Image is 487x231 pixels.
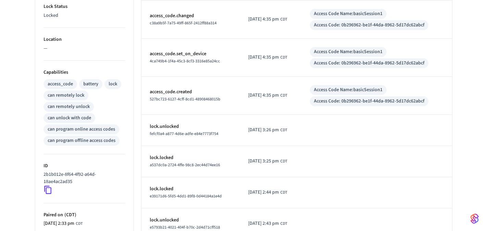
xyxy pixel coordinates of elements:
span: [DATE] 2:43 pm [248,220,279,227]
p: lock.locked [150,154,232,161]
span: c38a9b5f-7a75-49ff-865f-2412ff88a314 [150,20,217,26]
span: [DATE] 2:33 pm [44,220,74,227]
span: e5793b21-4021-404f-b70c-2d4d71cff518 [150,224,220,230]
p: — [44,45,125,52]
div: can remotely lock [48,92,84,99]
div: Access Code Name: basicSession1 [314,86,382,94]
div: can program online access codes [48,126,115,133]
img: SeamLogoGradient.69752ec5.svg [471,213,479,224]
div: Access Code: 0b296962-be1f-44da-8962-5d17dc62abcf [314,60,424,67]
div: lock [109,81,117,88]
p: ID [44,162,125,170]
span: [DATE] 3:26 pm [248,126,279,134]
span: CDT [280,54,287,61]
span: 4ca749b4-1f4a-45c3-8cf3-3316e85a24cc [150,58,220,64]
div: Access Code: 0b296962-be1f-44da-8962-5d17dc62abcf [314,22,424,29]
div: can unlock with code [48,114,91,122]
p: access_code.set_on_device [150,50,232,58]
div: America/Chicago [44,220,83,227]
p: 2b1b012e-8f64-4f92-a64d-18ae4ac2ad35 [44,171,122,185]
div: can remotely unlock [48,103,90,110]
div: Access Code Name: basicSession1 [314,48,382,56]
div: America/Chicago [248,92,287,99]
div: Access Code Name: basicSession1 [314,10,382,17]
div: America/Chicago [248,189,287,196]
div: America/Chicago [248,126,287,134]
p: Location [44,36,125,43]
div: America/Chicago [248,158,287,165]
p: Lock Status [44,3,125,10]
span: [DATE] 3:25 pm [248,158,279,165]
p: access_code.created [150,88,232,96]
p: access_code.changed [150,12,232,20]
span: [DATE] 4:35 pm [248,54,279,61]
span: ( CDT ) [63,211,76,218]
div: America/Chicago [248,220,287,227]
div: Access Code: 0b296962-be1f-44da-8962-5d17dc62abcf [314,98,424,105]
span: [DATE] 2:44 pm [248,189,279,196]
span: CDT [76,221,83,227]
p: Paired on [44,211,125,219]
div: America/Chicago [248,16,287,23]
div: can program offline access codes [48,137,115,144]
span: CDT [280,158,287,165]
span: CDT [280,221,287,227]
span: fefcf0a4-a877-4d6e-adfe-e84e7773f754 [150,131,218,137]
p: Capabilities [44,69,125,76]
p: lock.unlocked [150,217,232,224]
span: CDT [280,16,287,23]
p: lock.unlocked [150,123,232,130]
div: America/Chicago [248,54,287,61]
span: e39171d6-5fd5-4dd1-89f8-0d44184a1e4d [150,193,222,199]
span: CDT [280,190,287,196]
div: battery [83,81,98,88]
span: CDT [280,93,287,99]
span: 527bc723-6127-4cff-8cd1-48908468015b [150,96,220,102]
span: CDT [280,127,287,133]
p: Locked [44,12,125,19]
span: a537dc0a-2724-4ffe-98c8-2ec44d74ee16 [150,162,220,168]
span: [DATE] 4:35 pm [248,16,279,23]
p: lock.locked [150,185,232,193]
div: access_code [48,81,73,88]
span: [DATE] 4:35 pm [248,92,279,99]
